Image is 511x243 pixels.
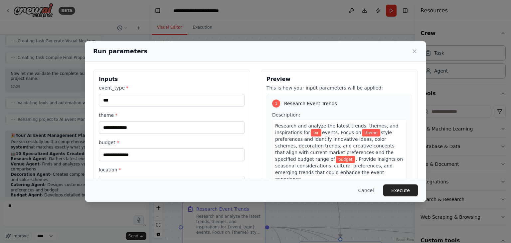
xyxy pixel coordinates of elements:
button: Execute [383,184,418,196]
span: Description: [272,112,300,118]
span: Research and analyze the latest trends, themes, and inspirations for [275,123,399,135]
label: location [99,166,245,173]
span: style preferences and identify innovative ideas, color schemes, decoration trends, and creative c... [275,130,395,162]
span: Variable: theme [362,129,380,136]
h3: Preview [266,75,412,83]
button: Cancel [353,184,379,196]
p: This is how your input parameters will be applied: [266,85,412,91]
span: Variable: event_type [311,129,321,136]
span: Variable: budget [336,156,355,163]
div: 1 [272,100,280,108]
span: Research Event Trends [284,100,337,107]
label: event_type [99,85,245,91]
h3: Inputs [99,75,245,83]
h2: Run parameters [93,47,147,56]
label: budget [99,139,245,146]
label: theme [99,112,245,119]
span: events. Focus on [322,130,361,135]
